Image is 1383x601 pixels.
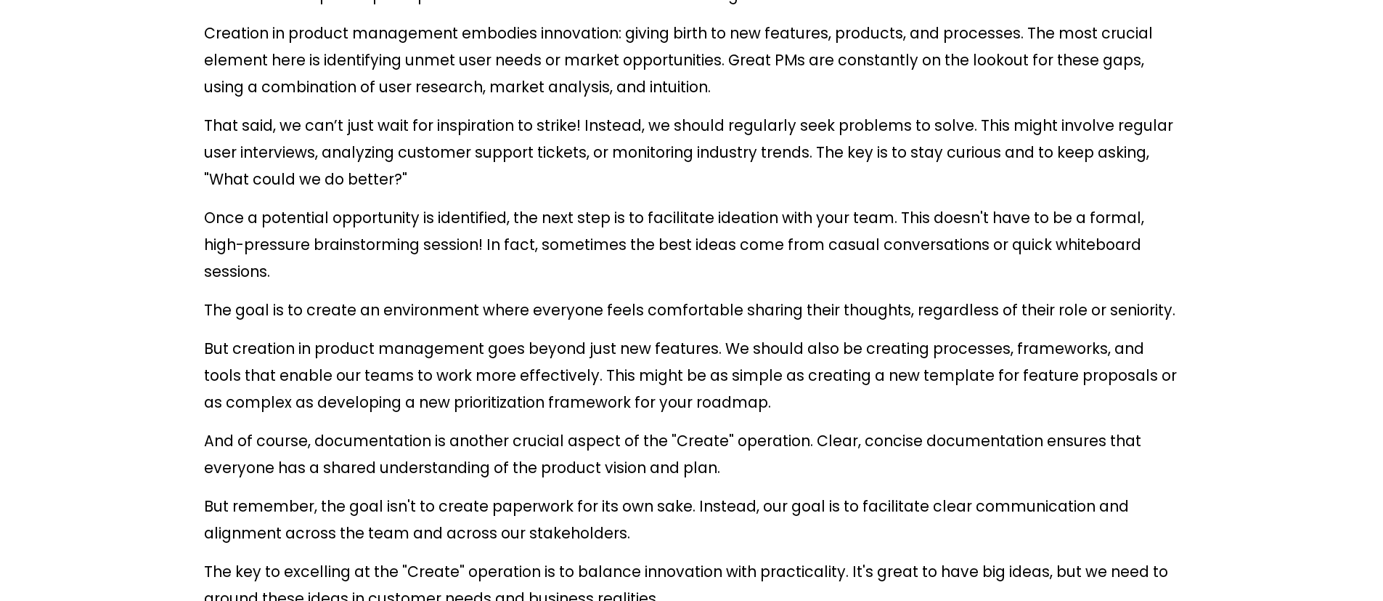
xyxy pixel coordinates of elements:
p: And of course, documentation is another crucial aspect of the "Create" operation. Clear, concise ... [204,427,1179,481]
p: But creation in product management goes beyond just new features. We should also be creating proc... [204,335,1179,416]
p: Creation in product management embodies innovation: giving birth to new features, products, and p... [204,20,1179,100]
p: That said, we can’t just wait for inspiration to strike! Instead, we should regularly seek proble... [204,112,1179,193]
p: But remember, the goal isn't to create paperwork for its own sake. Instead, our goal is to facili... [204,493,1179,546]
p: The goal is to create an environment where everyone feels comfortable sharing their thoughts, reg... [204,297,1179,323]
p: Once a potential opportunity is identified, the next step is to facilitate ideation with your tea... [204,204,1179,285]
